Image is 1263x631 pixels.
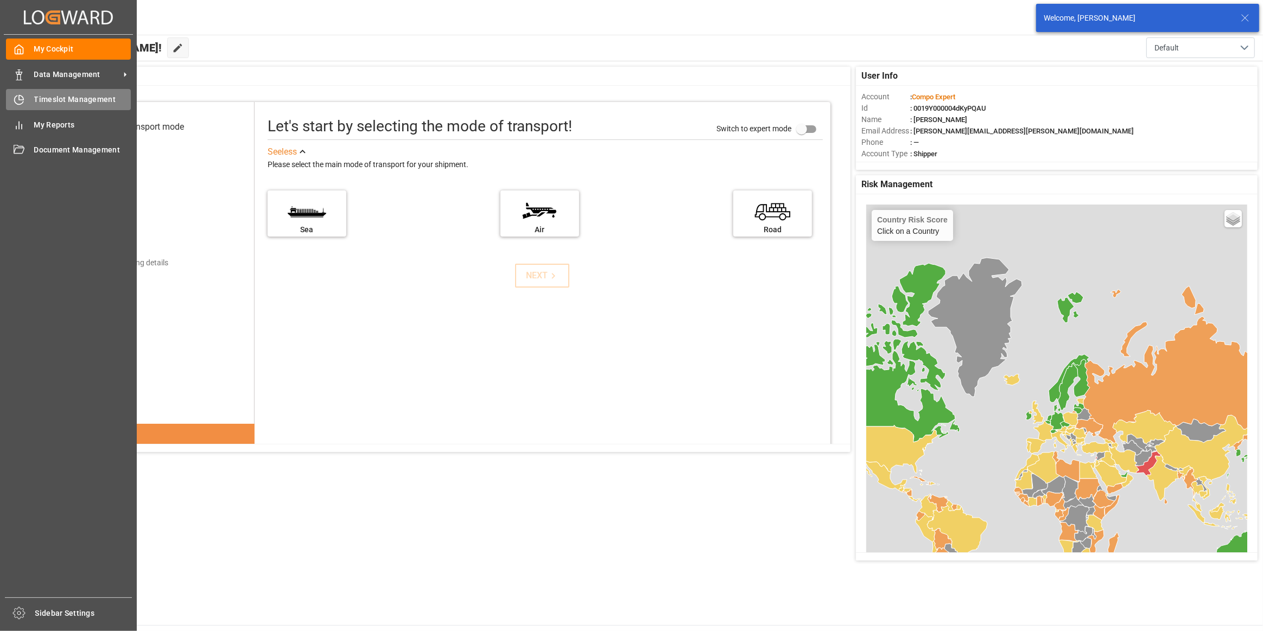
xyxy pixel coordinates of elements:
span: Account Type [861,148,910,160]
span: Phone [861,137,910,148]
div: Air [506,224,574,235]
div: NEXT [526,269,559,282]
span: Default [1154,42,1179,54]
span: Hello [PERSON_NAME]! [45,37,162,58]
span: : [PERSON_NAME][EMAIL_ADDRESS][PERSON_NAME][DOMAIN_NAME] [910,127,1134,135]
span: Compo Expert [912,93,955,101]
button: open menu [1146,37,1255,58]
a: Timeslot Management [6,89,131,110]
div: See less [268,145,297,158]
span: Account [861,91,910,103]
span: : [PERSON_NAME] [910,116,967,124]
a: Layers [1224,210,1242,227]
h4: Country Risk Score [877,215,948,224]
div: Click on a Country [877,215,948,235]
span: Document Management [34,144,131,156]
span: Id [861,103,910,114]
span: : — [910,138,919,146]
a: My Reports [6,114,131,135]
span: Email Address [861,125,910,137]
div: Road [739,224,807,235]
span: My Reports [34,119,131,131]
span: Risk Management [861,178,932,191]
span: Timeslot Management [34,94,131,105]
div: Sea [273,224,341,235]
div: Let's start by selecting the mode of transport! [268,115,572,138]
span: Data Management [34,69,120,80]
a: Document Management [6,139,131,161]
span: : [910,93,955,101]
span: Switch to expert mode [716,124,791,133]
span: Name [861,114,910,125]
button: NEXT [515,264,569,288]
span: : Shipper [910,150,937,158]
div: Select transport mode [100,120,184,133]
span: My Cockpit [34,43,131,55]
span: User Info [861,69,898,82]
div: Please select the main mode of transport for your shipment. [268,158,823,171]
span: : 0019Y000004dKyPQAU [910,104,986,112]
a: My Cockpit [6,39,131,60]
span: Sidebar Settings [35,608,132,619]
div: Welcome, [PERSON_NAME] [1044,12,1230,24]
